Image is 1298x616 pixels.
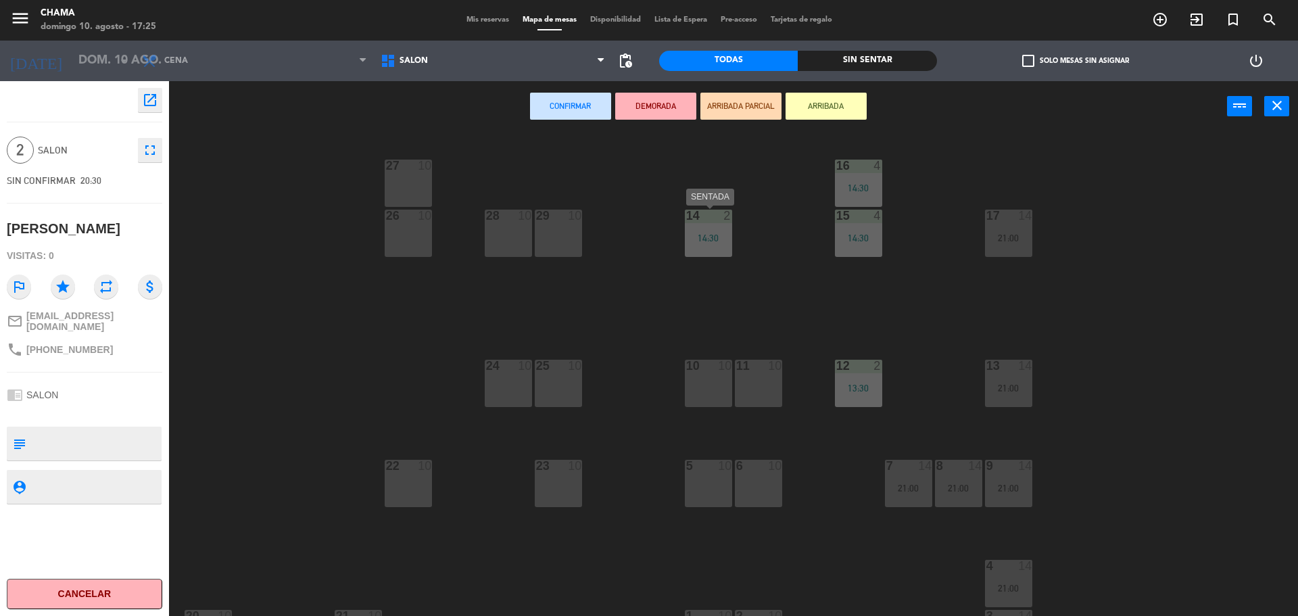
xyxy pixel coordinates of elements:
[918,460,932,472] div: 14
[10,8,30,33] button: menu
[400,56,428,66] span: SALON
[7,387,23,403] i: chrome_reader_mode
[7,275,31,299] i: outlined_flag
[518,360,531,372] div: 10
[723,210,731,222] div: 2
[985,584,1032,593] div: 21:00
[615,93,696,120] button: DEMORADA
[985,233,1032,243] div: 21:00
[26,310,162,332] span: [EMAIL_ADDRESS][DOMAIN_NAME]
[10,8,30,28] i: menu
[41,7,156,20] div: CHAMA
[164,56,188,66] span: Cena
[7,137,34,164] span: 2
[1018,210,1032,222] div: 14
[835,383,882,393] div: 13:30
[568,460,581,472] div: 10
[138,138,162,162] button: fullscreen
[7,579,162,609] button: Cancelar
[786,93,867,120] button: ARRIBADA
[7,218,120,240] div: [PERSON_NAME]
[26,344,113,355] span: [PHONE_NUMBER]
[116,53,132,69] i: arrow_drop_down
[418,210,431,222] div: 10
[138,88,162,112] button: open_in_new
[836,160,837,172] div: 16
[142,142,158,158] i: fullscreen
[968,460,982,472] div: 14
[1232,97,1248,114] i: power_input
[7,313,23,329] i: mail_outline
[7,310,162,332] a: mail_outline[EMAIL_ADDRESS][DOMAIN_NAME]
[38,143,131,158] span: SALON
[486,360,487,372] div: 24
[418,460,431,472] div: 10
[142,92,158,108] i: open_in_new
[686,189,734,206] div: SENTADA
[1152,11,1168,28] i: add_circle_outline
[41,20,156,34] div: domingo 10. agosto - 17:25
[1261,11,1278,28] i: search
[1225,11,1241,28] i: turned_in_not
[386,210,387,222] div: 26
[7,244,162,268] div: Visitas: 0
[985,383,1032,393] div: 21:00
[1018,460,1032,472] div: 14
[1269,97,1285,114] i: close
[718,460,731,472] div: 10
[386,460,387,472] div: 22
[768,360,782,372] div: 10
[460,16,516,24] span: Mis reservas
[985,483,1032,493] div: 21:00
[935,483,982,493] div: 21:00
[1022,55,1034,67] span: check_box_outline_blank
[686,360,687,372] div: 10
[686,210,687,222] div: 14
[736,460,737,472] div: 6
[80,175,101,186] span: 20:30
[1248,53,1264,69] i: power_settings_new
[516,16,583,24] span: Mapa de mesas
[386,160,387,172] div: 27
[1264,96,1289,116] button: close
[1022,55,1129,67] label: Solo mesas sin asignar
[536,360,537,372] div: 25
[536,460,537,472] div: 23
[873,160,882,172] div: 4
[1018,560,1032,572] div: 14
[7,175,76,186] span: SIN CONFIRMAR
[536,210,537,222] div: 29
[686,460,687,472] div: 5
[714,16,764,24] span: Pre-acceso
[583,16,648,24] span: Disponibilidad
[648,16,714,24] span: Lista de Espera
[11,436,26,451] i: subject
[685,233,732,243] div: 14:30
[798,51,936,71] div: Sin sentar
[530,93,611,120] button: Confirmar
[836,210,837,222] div: 15
[1188,11,1205,28] i: exit_to_app
[568,210,581,222] div: 10
[768,460,782,472] div: 10
[486,210,487,222] div: 28
[836,360,837,372] div: 12
[718,360,731,372] div: 10
[11,479,26,494] i: person_pin
[873,210,882,222] div: 4
[418,160,431,172] div: 10
[835,183,882,193] div: 14:30
[835,233,882,243] div: 14:30
[700,93,782,120] button: ARRIBADA PARCIAL
[568,360,581,372] div: 10
[736,360,737,372] div: 11
[873,360,882,372] div: 2
[518,210,531,222] div: 10
[138,275,162,299] i: attach_money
